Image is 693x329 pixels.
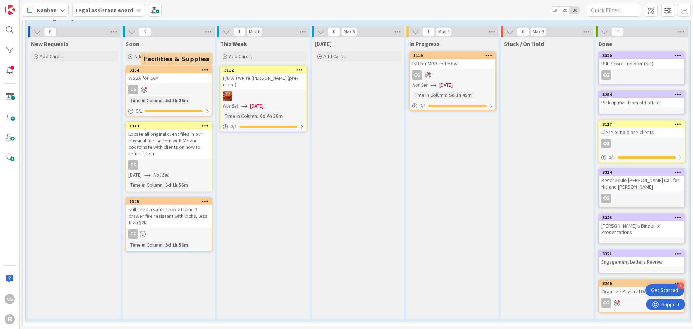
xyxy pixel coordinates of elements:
div: Clean out old pre-clients [599,127,684,137]
div: still need a safe - Look at Uline 2 drawer fire resistant with locks, less than $2k [126,205,212,227]
h5: Facilities & Supplies [144,56,210,62]
div: Pick up mail from old office [599,98,684,107]
i: Not Set [223,103,239,109]
i: Not Set [412,82,428,88]
div: F/u w TWR re [PERSON_NAME] (pre-client) [221,73,306,89]
input: Quick Filter... [587,4,641,17]
div: 3246 [599,280,684,287]
div: 3119 [413,53,495,58]
span: 0 / 1 [136,107,143,115]
div: 3194 [126,67,212,73]
div: 3323 [599,215,684,221]
div: 5d 3h 45m [447,91,474,99]
div: 3112F/u w TWR re [PERSON_NAME] (pre-client) [221,67,306,89]
span: Soon [126,40,139,47]
div: 5d 1h 56m [164,241,190,249]
div: 3194 [130,68,212,73]
div: 3320UBE Score Transfer (Nic) [599,52,684,68]
span: Stuck / On Hold [504,40,544,47]
span: 1 [422,27,435,36]
div: [PERSON_NAME]'s Binder of Presentations [599,221,684,237]
div: 4 [677,282,684,289]
div: 0/1 [599,153,684,162]
div: CG [128,160,138,170]
div: Max 3 [533,30,544,34]
div: CG [599,194,684,203]
div: CG [601,298,611,308]
span: Kanban [37,6,57,14]
div: 3321 [599,251,684,257]
div: CG [601,194,611,203]
img: KA [223,91,232,101]
div: 3324 [602,170,684,175]
div: 3112 [221,67,306,73]
div: 3112 [224,68,306,73]
span: [DATE] [250,102,263,110]
div: 1805still need a safe - Look at Uline 2 drawer fire resistant with locks, less than $2k [126,198,212,227]
div: CG [601,70,611,80]
div: CG [601,139,611,148]
span: New Requests [31,40,69,47]
i: Not Set [153,172,169,178]
div: 1805 [126,198,212,205]
span: Done [598,40,612,47]
span: Today [315,40,332,47]
div: WSBA for JAM [126,73,212,83]
span: [DATE] [128,171,142,179]
span: 3x [570,7,579,14]
div: 1805 [130,199,212,204]
div: CG [599,70,684,80]
div: CG [126,160,212,170]
div: 3324Reschedule [PERSON_NAME] Call for Nic and [PERSON_NAME] [599,169,684,191]
div: 3246 [602,281,684,286]
div: 3320 [602,53,684,58]
span: 0 [328,27,340,36]
div: Reschedule [PERSON_NAME] Call for Nic and [PERSON_NAME] [599,176,684,191]
div: 3117Clean out old pre-clients [599,121,684,137]
div: 0/1 [221,122,306,131]
span: 0 / 1 [609,153,615,161]
div: 3323[PERSON_NAME]'s Binder of Presentations [599,215,684,237]
div: 1143 [130,124,212,129]
span: : [162,181,164,189]
span: 0 / 1 [230,123,237,130]
span: In Progress [409,40,440,47]
span: 2x [560,7,570,14]
div: Locate all original client files in our physical file system with MF and coordinate with clients ... [126,129,212,158]
div: 3119 [410,52,495,59]
div: CG [599,139,684,148]
span: 0 [44,27,56,36]
span: Add Card... [229,53,252,60]
div: CG [410,70,495,80]
div: Organize Physical Docs for Clients [599,287,684,296]
div: 3324 [599,169,684,176]
div: 6d 4h 36m [258,112,284,120]
div: Time in Column [128,96,162,104]
div: Time in Column [128,241,162,249]
span: 1 [233,27,245,36]
div: 3284Pick up mail from old office [599,91,684,107]
div: 3323 [602,215,684,220]
img: Visit kanbanzone.com [5,5,15,15]
span: [DATE] [439,81,453,89]
div: CG [5,294,15,304]
span: : [162,241,164,249]
div: 3284 [602,92,684,97]
div: Engagement Letters Review [599,257,684,267]
span: 0 / 1 [419,102,426,109]
div: UBE Score Transfer (Nic) [599,59,684,68]
div: 3194WSBA for JAM [126,67,212,83]
div: 0/1 [126,107,212,116]
div: Time in Column [223,112,257,120]
div: 3321 [602,251,684,256]
b: Legal Assistant Board [75,7,133,14]
span: Add Card... [323,53,346,60]
div: 1143 [126,123,212,129]
div: 3321Engagement Letters Review [599,251,684,267]
div: 3246Organize Physical Docs for Clients [599,280,684,296]
div: CG [599,298,684,308]
span: Support [15,1,33,10]
span: Add Card... [40,53,63,60]
span: 7 [611,27,624,36]
span: : [257,112,258,120]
